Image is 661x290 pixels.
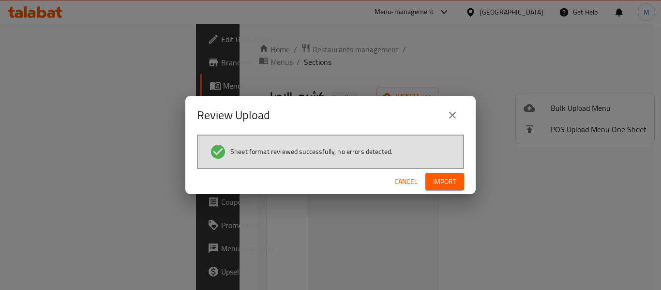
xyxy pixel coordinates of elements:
[441,104,464,127] button: close
[197,107,270,123] h2: Review Upload
[394,176,418,188] span: Cancel
[230,147,392,156] span: Sheet format reviewed successfully, no errors detected.
[433,176,456,188] span: Import
[391,173,421,191] button: Cancel
[425,173,464,191] button: Import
